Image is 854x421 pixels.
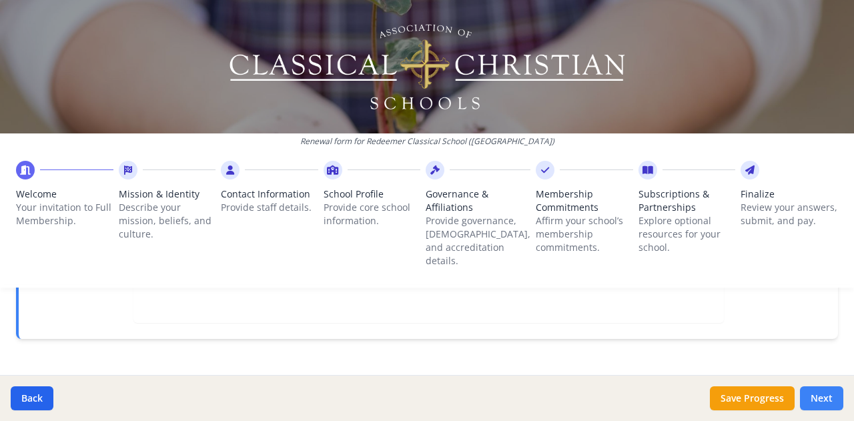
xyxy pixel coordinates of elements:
[16,187,113,201] span: Welcome
[741,187,838,201] span: Finalize
[221,201,318,214] p: Provide staff details.
[119,201,216,241] p: Describe your mission, beliefs, and culture.
[536,187,633,214] span: Membership Commitments
[710,386,795,410] button: Save Progress
[228,20,627,113] img: Logo
[638,214,736,254] p: Explore optional resources for your school.
[324,187,421,201] span: School Profile
[741,201,838,228] p: Review your answers, submit, and pay.
[638,187,736,214] span: Subscriptions & Partnerships
[119,187,216,201] span: Mission & Identity
[426,187,530,214] span: Governance & Affiliations
[324,201,421,228] p: Provide core school information.
[221,187,318,201] span: Contact Information
[11,386,53,410] button: Back
[800,386,843,410] button: Next
[536,214,633,254] p: Affirm your school’s membership commitments.
[16,201,113,228] p: Your invitation to Full Membership.
[426,214,530,268] p: Provide governance, [DEMOGRAPHIC_DATA], and accreditation details.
